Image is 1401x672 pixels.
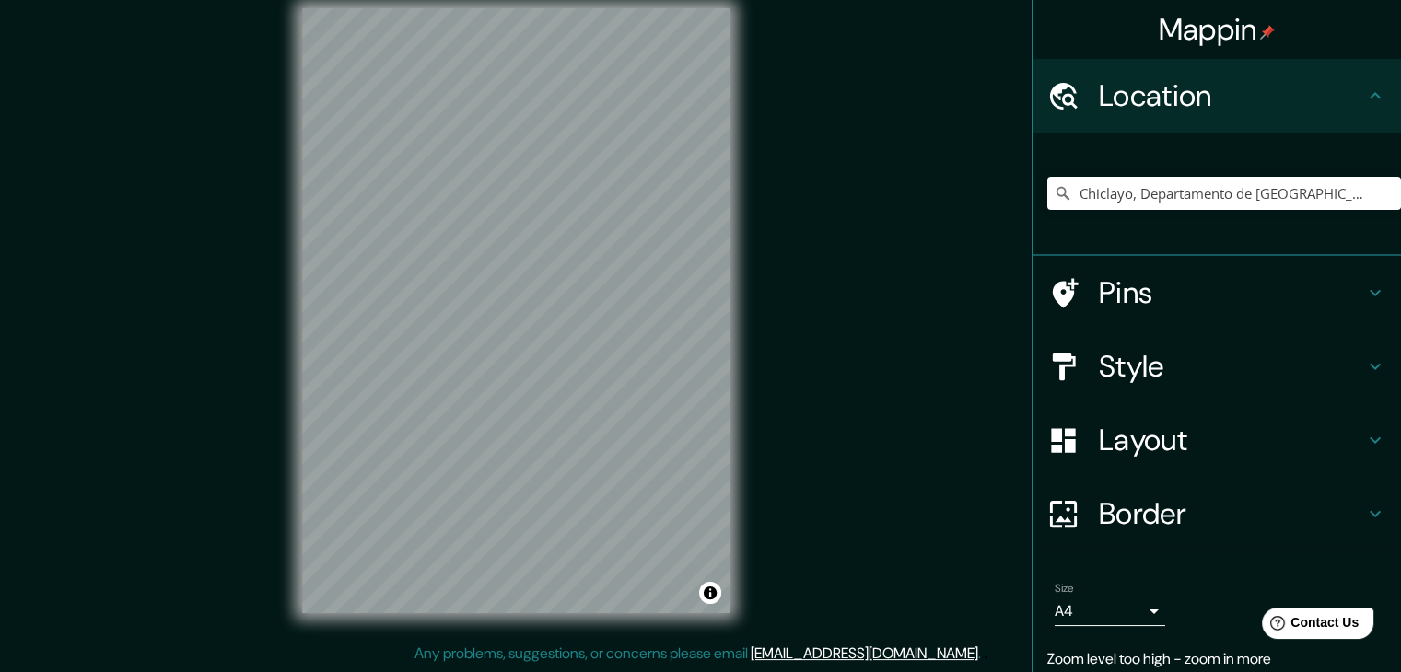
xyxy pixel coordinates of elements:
div: A4 [1055,597,1165,626]
div: . [984,643,987,665]
button: Toggle attribution [699,582,721,604]
div: . [981,643,984,665]
img: pin-icon.png [1260,25,1275,40]
p: Any problems, suggestions, or concerns please email . [414,643,981,665]
p: Zoom level too high - zoom in more [1047,648,1386,670]
div: Location [1033,59,1401,133]
h4: Mappin [1159,11,1276,48]
h4: Layout [1099,422,1364,458]
h4: Border [1099,495,1364,532]
div: Style [1033,330,1401,403]
h4: Location [1099,77,1364,114]
a: [EMAIL_ADDRESS][DOMAIN_NAME] [751,643,978,663]
h4: Pins [1099,274,1364,311]
input: Pick your city or area [1047,177,1401,210]
div: Pins [1033,256,1401,330]
canvas: Map [302,8,730,613]
label: Size [1055,581,1074,597]
div: Layout [1033,403,1401,477]
div: Border [1033,477,1401,550]
iframe: Help widget launcher [1237,600,1381,652]
h4: Style [1099,348,1364,385]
